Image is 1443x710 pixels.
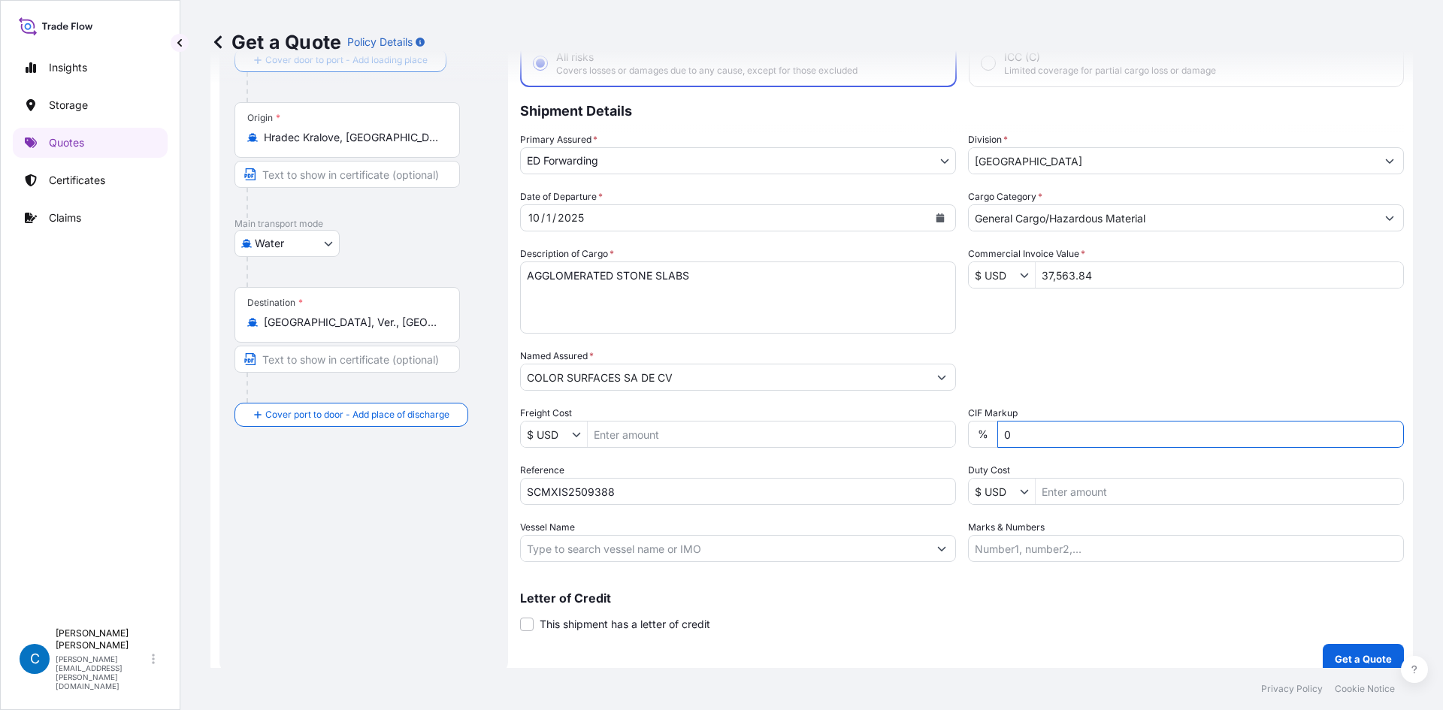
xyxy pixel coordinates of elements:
[56,654,149,690] p: [PERSON_NAME][EMAIL_ADDRESS][PERSON_NAME][DOMAIN_NAME]
[1020,267,1035,282] button: Show suggestions
[247,112,280,124] div: Origin
[520,147,956,174] button: ED Forwarding
[521,421,572,448] input: Freight Cost
[521,535,928,562] input: Type to search vessel name or IMO
[520,592,1404,604] p: Letter of Credit
[527,209,541,227] div: month,
[968,463,1010,478] label: Duty Cost
[928,535,955,562] button: Show suggestions
[968,406,1018,421] label: CIF Markup
[928,364,955,391] button: Show suggestions
[265,407,449,422] span: Cover port to door - Add place of discharge
[1261,683,1323,695] a: Privacy Policy
[969,204,1376,231] input: Select a commodity type
[572,427,587,442] button: Show suggestions
[347,35,413,50] p: Policy Details
[969,147,1376,174] input: Type to search division
[968,421,997,448] div: %
[968,246,1085,261] label: Commercial Invoice Value
[1020,484,1035,499] button: Show suggestions
[540,617,710,632] span: This shipment has a letter of credit
[520,246,614,261] label: Description of Cargo
[552,209,556,227] div: /
[1335,683,1395,695] a: Cookie Notice
[520,406,572,421] label: Freight Cost
[210,30,341,54] p: Get a Quote
[1036,261,1403,289] input: Type amount
[520,189,603,204] span: Date of Departure
[13,90,168,120] a: Storage
[13,53,168,83] a: Insights
[234,218,493,230] p: Main transport mode
[255,236,284,251] span: Water
[968,520,1045,535] label: Marks & Numbers
[968,535,1404,562] input: Number1, number2,...
[520,520,575,535] label: Vessel Name
[520,463,564,478] label: Reference
[13,165,168,195] a: Certificates
[247,297,303,309] div: Destination
[521,364,928,391] input: Full name
[49,98,88,113] p: Storage
[588,421,955,448] input: Enter amount
[234,346,460,373] input: Text to appear on certificate
[520,87,1404,132] p: Shipment Details
[520,478,956,505] input: Your internal reference
[264,130,441,145] input: Origin
[541,209,545,227] div: /
[1376,147,1403,174] button: Show suggestions
[49,135,84,150] p: Quotes
[56,627,149,651] p: [PERSON_NAME] [PERSON_NAME]
[234,161,460,188] input: Text to appear on certificate
[545,209,552,227] div: day,
[49,210,81,225] p: Claims
[969,478,1020,505] input: Duty Cost
[1036,478,1403,505] input: Enter amount
[969,261,1020,289] input: Commercial Invoice Value
[520,132,597,147] span: Primary Assured
[556,209,585,227] div: year,
[30,651,40,666] span: C
[234,230,340,257] button: Select transport
[1335,651,1392,666] p: Get a Quote
[264,315,441,330] input: Destination
[234,403,468,427] button: Cover port to door - Add place of discharge
[1323,644,1404,674] button: Get a Quote
[13,128,168,158] a: Quotes
[997,421,1404,448] input: Enter percentage
[1376,204,1403,231] button: Show suggestions
[527,153,598,168] span: ED Forwarding
[49,60,87,75] p: Insights
[928,206,952,230] button: Calendar
[520,349,594,364] label: Named Assured
[968,132,1008,147] label: Division
[49,173,105,188] p: Certificates
[13,203,168,233] a: Claims
[968,189,1042,204] label: Cargo Category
